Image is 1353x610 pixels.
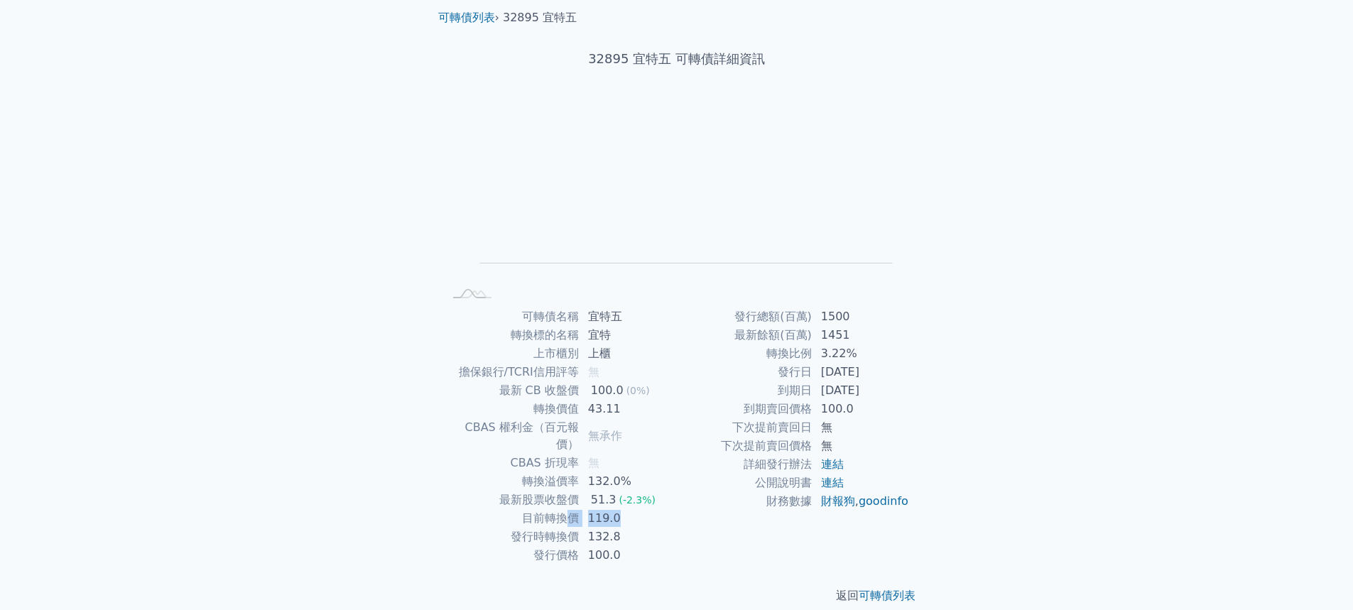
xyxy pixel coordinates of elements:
[444,418,580,454] td: CBAS 權利金（百元報價）
[821,476,844,489] a: 連結
[813,381,910,400] td: [DATE]
[813,437,910,455] td: 無
[580,509,677,528] td: 119.0
[580,344,677,363] td: 上櫃
[444,400,580,418] td: 轉換價值
[444,307,580,326] td: 可轉債名稱
[813,344,910,363] td: 3.22%
[427,587,927,604] p: 返回
[1282,542,1353,610] iframe: Chat Widget
[677,363,813,381] td: 發行日
[813,400,910,418] td: 100.0
[677,474,813,492] td: 公開說明書
[677,381,813,400] td: 到期日
[813,307,910,326] td: 1500
[619,494,656,506] span: (-2.3%)
[677,326,813,344] td: 最新餘額(百萬)
[677,400,813,418] td: 到期賣回價格
[444,509,580,528] td: 目前轉換價
[580,472,677,491] td: 132.0%
[588,382,626,399] div: 100.0
[438,11,495,24] a: 可轉債列表
[580,400,677,418] td: 43.11
[813,418,910,437] td: 無
[444,454,580,472] td: CBAS 折現率
[588,491,619,508] div: 51.3
[444,344,580,363] td: 上市櫃別
[859,589,915,602] a: 可轉債列表
[580,307,677,326] td: 宜特五
[1282,542,1353,610] div: 聊天小工具
[813,363,910,381] td: [DATE]
[677,307,813,326] td: 發行總額(百萬)
[588,429,622,442] span: 無承作
[427,49,927,69] h1: 32895 宜特五 可轉債詳細資訊
[503,9,577,26] li: 32895 宜特五
[444,528,580,546] td: 發行時轉換價
[677,455,813,474] td: 詳細發行辦法
[467,114,893,283] g: Chart
[588,456,599,469] span: 無
[588,365,599,378] span: 無
[444,546,580,565] td: 發行價格
[444,472,580,491] td: 轉換溢價率
[813,326,910,344] td: 1451
[580,528,677,546] td: 132.8
[444,491,580,509] td: 最新股票收盤價
[677,418,813,437] td: 下次提前賣回日
[821,494,855,508] a: 財報狗
[626,385,650,396] span: (0%)
[438,9,499,26] li: ›
[859,494,908,508] a: goodinfo
[444,363,580,381] td: 擔保銀行/TCRI信用評等
[821,457,844,471] a: 連結
[677,492,813,511] td: 財務數據
[580,326,677,344] td: 宜特
[444,381,580,400] td: 最新 CB 收盤價
[677,344,813,363] td: 轉換比例
[580,546,677,565] td: 100.0
[677,437,813,455] td: 下次提前賣回價格
[813,492,910,511] td: ,
[444,326,580,344] td: 轉換標的名稱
